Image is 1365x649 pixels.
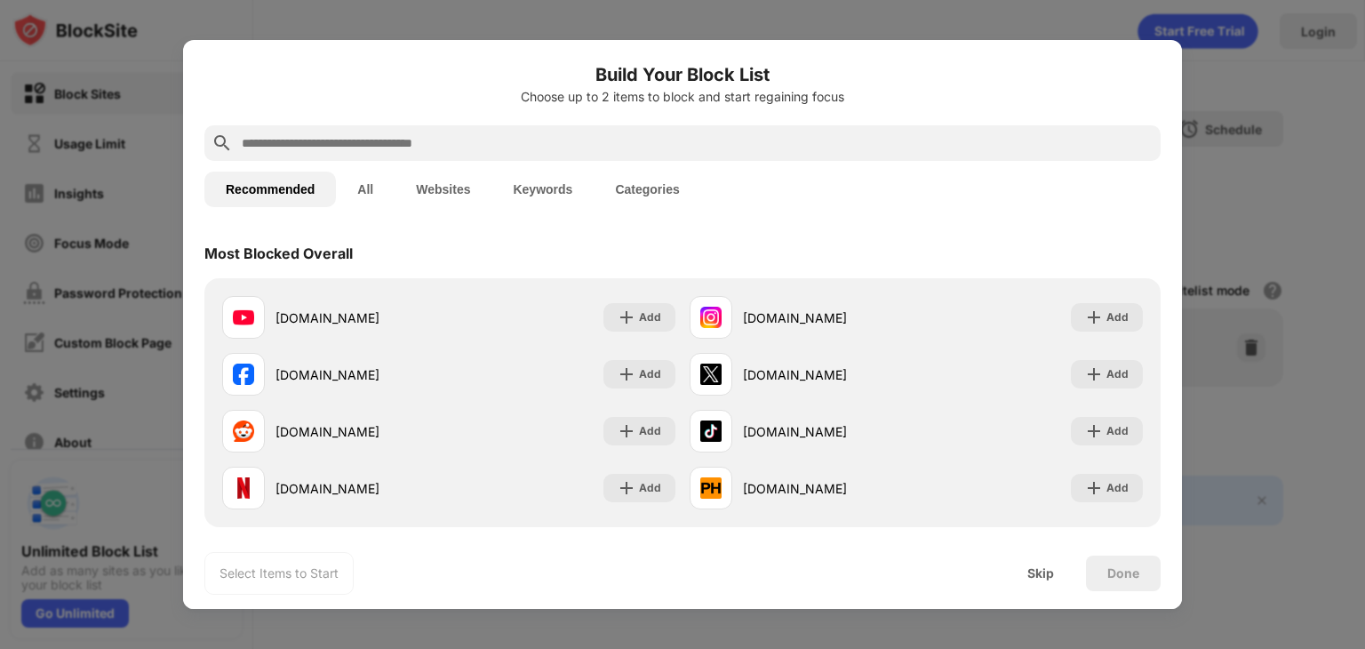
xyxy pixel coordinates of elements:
img: favicons [233,477,254,499]
div: Add [1106,365,1129,383]
div: Most Blocked Overall [204,244,353,262]
div: [DOMAIN_NAME] [275,422,449,441]
div: Add [1106,422,1129,440]
div: [DOMAIN_NAME] [275,365,449,384]
img: favicons [700,307,722,328]
h6: Build Your Block List [204,61,1161,88]
div: Add [639,479,661,497]
img: favicons [233,307,254,328]
div: [DOMAIN_NAME] [743,422,916,441]
div: [DOMAIN_NAME] [743,365,916,384]
button: Recommended [204,172,336,207]
div: Add [1106,479,1129,497]
div: Add [639,308,661,326]
div: Add [639,365,661,383]
div: [DOMAIN_NAME] [275,479,449,498]
img: favicons [233,364,254,385]
button: Categories [594,172,700,207]
div: Add [1106,308,1129,326]
div: [DOMAIN_NAME] [275,308,449,327]
img: search.svg [212,132,233,154]
div: Choose up to 2 items to block and start regaining focus [204,90,1161,104]
div: Done [1107,566,1139,581]
div: Skip [1027,566,1054,581]
img: favicons [700,364,722,385]
div: [DOMAIN_NAME] [743,479,916,498]
button: All [336,172,395,207]
button: Websites [395,172,491,207]
div: Add [639,422,661,440]
img: favicons [700,421,722,442]
img: favicons [700,477,722,499]
button: Keywords [491,172,594,207]
div: [DOMAIN_NAME] [743,308,916,327]
img: favicons [233,421,254,442]
div: Select Items to Start [220,565,339,582]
